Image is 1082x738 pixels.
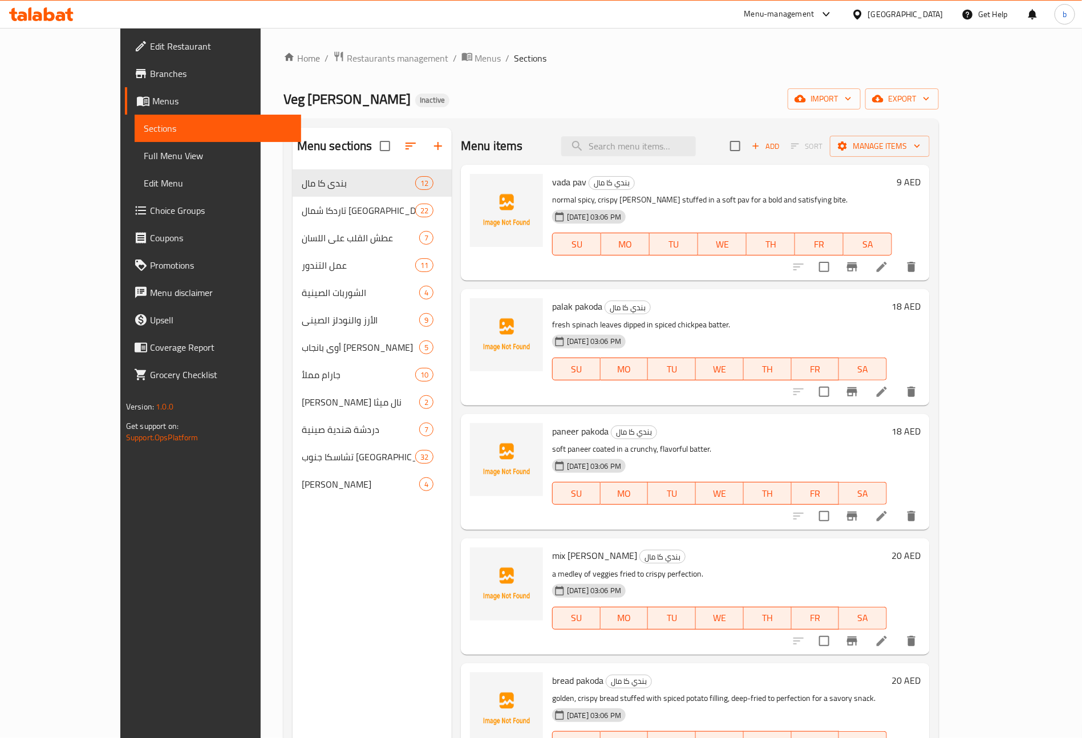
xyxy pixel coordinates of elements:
[611,425,657,439] div: بندي كا مال
[125,279,301,306] a: Menu disclaimer
[552,482,601,505] button: SU
[333,51,448,66] a: Restaurants management
[797,92,852,106] span: import
[126,419,179,433] span: Get support on:
[416,205,433,216] span: 22
[897,174,921,190] h6: 9 AED
[891,672,921,688] h6: 20 AED
[605,301,650,314] span: بندي كا مال
[144,121,292,135] span: Sections
[698,233,747,256] button: WE
[648,607,696,630] button: TU
[293,361,452,388] div: جارام مملأ10
[302,313,419,327] span: الأرز والنودلز الصيني
[800,236,839,253] span: FR
[302,450,415,464] div: تشاسكا جنوب الهند
[552,193,892,207] p: normal spicy, crispy [PERSON_NAME] stuffed in a soft pav for a bold and satisfying bite.
[125,252,301,279] a: Promotions
[150,368,292,382] span: Grocery Checklist
[557,361,596,378] span: SU
[373,134,397,158] span: Select all sections
[135,169,301,197] a: Edit Menu
[552,567,887,581] p: a medley of veggies fried to crispy perfection.
[562,585,626,596] span: [DATE] 03:06 PM
[650,233,698,256] button: TU
[744,7,814,21] div: Menu-management
[293,334,452,361] div: أوي بانجاب [PERSON_NAME]5
[302,176,415,190] span: بندي كا مال
[796,485,835,502] span: FR
[838,253,866,281] button: Branch-specific-item
[150,340,292,354] span: Coverage Report
[150,313,292,327] span: Upsell
[875,385,889,399] a: Edit menu item
[875,634,889,648] a: Edit menu item
[125,33,301,60] a: Edit Restaurant
[470,423,543,496] img: paneer pakoda
[844,361,882,378] span: SA
[293,169,452,197] div: بندي كا مال12
[830,136,930,157] button: Manage items
[283,51,320,65] a: Home
[506,51,510,65] li: /
[293,443,452,471] div: تشاسكا جنوب [GEOGRAPHIC_DATA]32
[557,485,596,502] span: SU
[552,298,602,315] span: palak pakoda
[514,51,547,65] span: Sections
[796,361,835,378] span: FR
[601,358,649,380] button: MO
[750,140,781,153] span: Add
[419,395,433,409] div: items
[744,482,792,505] button: TH
[415,258,433,272] div: items
[416,178,433,189] span: 12
[150,286,292,299] span: Menu disclaimer
[703,236,742,253] span: WE
[562,461,626,472] span: [DATE] 03:06 PM
[844,233,892,256] button: SA
[589,176,634,189] span: بندي كا مال
[792,482,840,505] button: FR
[561,136,696,156] input: search
[325,51,329,65] li: /
[606,236,645,253] span: MO
[611,425,657,439] span: بندي كا مال
[812,380,836,404] span: Select to update
[125,361,301,388] a: Grocery Checklist
[848,236,888,253] span: SA
[812,629,836,653] span: Select to update
[420,233,433,244] span: 7
[156,399,173,414] span: 1.0.0
[302,395,419,409] div: يارا نال ميثا
[475,51,501,65] span: Menus
[747,233,795,256] button: TH
[552,173,586,190] span: vada pav
[562,710,626,721] span: [DATE] 03:06 PM
[453,51,457,65] li: /
[302,477,419,491] span: [PERSON_NAME]
[302,231,419,245] span: عطش القلب على اللسان
[874,92,930,106] span: export
[144,149,292,163] span: Full Menu View
[420,342,433,353] span: 5
[416,370,433,380] span: 10
[812,255,836,279] span: Select to update
[601,607,649,630] button: MO
[126,430,198,445] a: Support.OpsPlatform
[297,137,372,155] h2: Menu sections
[293,416,452,443] div: دردشة هندية صينية7
[552,358,601,380] button: SU
[419,231,433,245] div: items
[152,94,292,108] span: Menus
[302,286,419,299] span: الشوربات الصينية
[416,452,433,463] span: 32
[838,378,866,406] button: Branch-specific-item
[302,258,415,272] div: عمل التندور
[696,482,744,505] button: WE
[748,610,787,626] span: TH
[144,176,292,190] span: Edit Menu
[844,485,882,502] span: SA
